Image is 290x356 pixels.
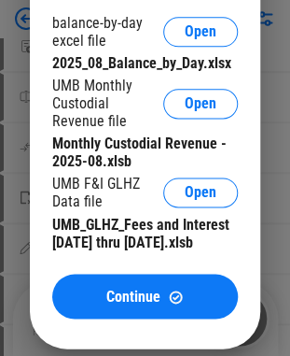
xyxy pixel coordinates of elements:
[106,289,160,304] span: Continue
[163,178,238,207] button: Open
[52,175,163,210] div: UMB F&I GLHZ Data file
[52,274,238,319] button: ContinueContinue
[163,89,238,119] button: Open
[52,77,163,130] div: UMB Monthly Custodial Revenue file
[185,96,216,111] span: Open
[185,185,216,200] span: Open
[52,14,163,50] div: balance-by-day excel file
[168,289,184,305] img: Continue
[52,135,238,170] div: Monthly Custodial Revenue - 2025-08.xlsb
[52,215,238,250] div: UMB_GLHZ_Fees and Interest [DATE] thru [DATE].xlsb
[185,24,216,39] span: Open
[163,17,238,47] button: Open
[52,54,238,72] div: 2025_08_Balance_by_Day.xlsx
